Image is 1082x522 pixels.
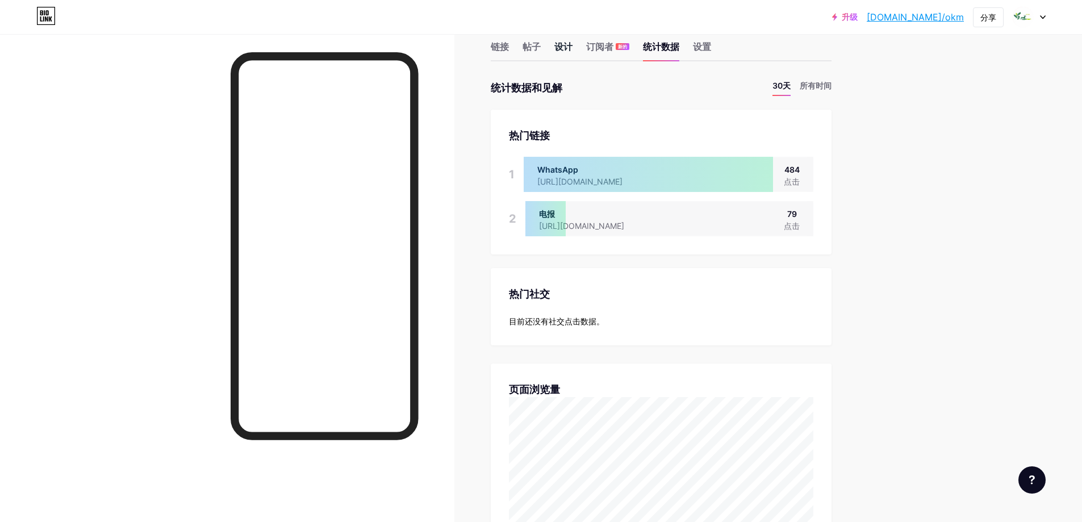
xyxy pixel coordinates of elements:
[800,81,832,90] font: 所有时间
[509,212,516,225] font: 2
[509,316,604,326] font: 目前还没有社交点击数据。
[509,383,560,395] font: 页面浏览量
[1012,6,1034,28] img: 奥克姆
[867,10,964,24] a: [DOMAIN_NAME]/okm
[586,41,613,52] font: 订阅者
[980,12,996,22] font: 分享
[539,221,624,231] font: [URL][DOMAIN_NAME]
[784,221,800,231] font: 点击
[523,41,541,52] font: 帖子
[867,11,964,23] font: [DOMAIN_NAME]/okm
[784,177,800,186] font: 点击
[772,81,791,90] font: 30天
[643,41,679,52] font: 统计数据
[491,41,509,52] font: 链接
[693,41,711,52] font: 设置
[554,41,573,52] font: 设计
[491,82,562,94] font: 统计数据和见解
[509,288,550,300] font: 热门社交
[509,130,550,141] font: 热门链接
[618,44,627,49] font: 新的
[787,209,797,219] font: 79
[509,168,515,181] font: 1
[784,165,800,174] font: 484
[842,12,858,22] font: 升级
